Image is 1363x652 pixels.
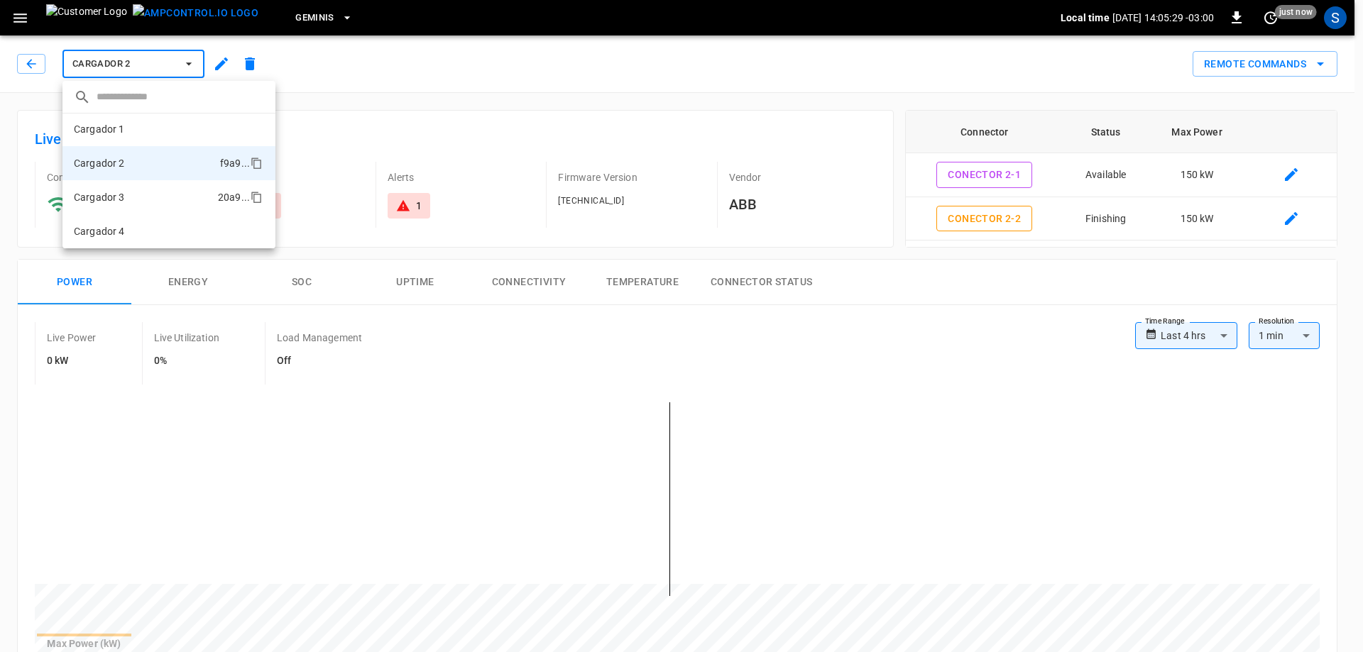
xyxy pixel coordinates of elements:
[74,190,125,204] p: Cargador 3
[74,122,125,136] p: Cargador 1
[249,189,265,206] div: copy
[249,155,265,172] div: copy
[74,156,125,170] p: Cargador 2
[74,224,125,238] p: Cargador 4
